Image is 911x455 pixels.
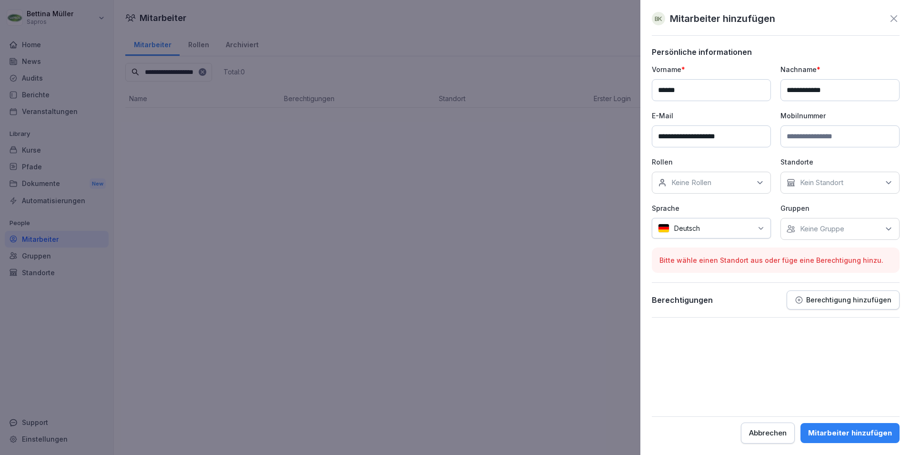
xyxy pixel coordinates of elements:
[741,423,795,444] button: Abbrechen
[652,203,771,213] p: Sprache
[671,178,711,187] p: Keine Rollen
[787,290,900,310] button: Berechtigung hinzufügen
[780,111,900,121] p: Mobilnummer
[800,178,843,187] p: Kein Standort
[780,157,900,167] p: Standorte
[749,428,787,438] div: Abbrechen
[658,224,669,233] img: de.svg
[670,11,775,26] p: Mitarbeiter hinzufügen
[652,47,900,57] p: Persönliche informationen
[806,296,891,304] p: Berechtigung hinzufügen
[652,64,771,74] p: Vorname
[652,111,771,121] p: E-Mail
[659,255,892,265] p: Bitte wähle einen Standort aus oder füge eine Berechtigung hinzu.
[652,157,771,167] p: Rollen
[800,423,900,443] button: Mitarbeiter hinzufügen
[652,218,771,238] div: Deutsch
[800,224,844,234] p: Keine Gruppe
[780,203,900,213] p: Gruppen
[652,295,713,305] p: Berechtigungen
[652,12,665,25] div: BK
[780,64,900,74] p: Nachname
[808,428,892,438] div: Mitarbeiter hinzufügen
